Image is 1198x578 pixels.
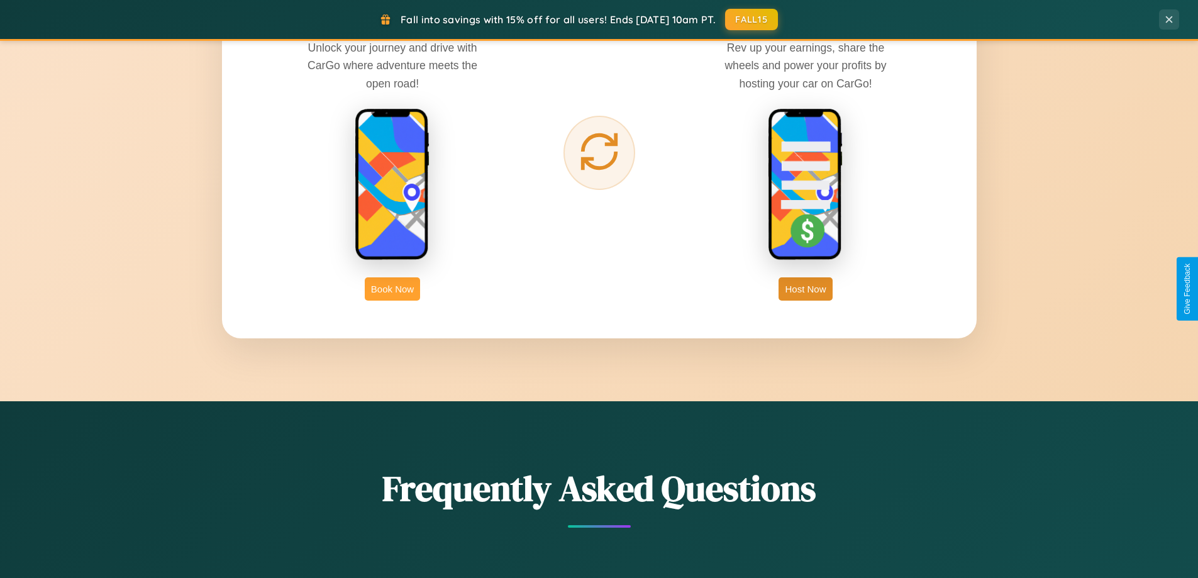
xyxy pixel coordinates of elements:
button: Host Now [779,277,832,301]
img: host phone [768,108,843,262]
h2: Frequently Asked Questions [222,464,977,513]
img: rent phone [355,108,430,262]
p: Unlock your journey and drive with CarGo where adventure meets the open road! [298,39,487,92]
div: Give Feedback [1183,264,1192,314]
button: FALL15 [725,9,778,30]
p: Rev up your earnings, share the wheels and power your profits by hosting your car on CarGo! [711,39,900,92]
button: Book Now [365,277,420,301]
span: Fall into savings with 15% off for all users! Ends [DATE] 10am PT. [401,13,716,26]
